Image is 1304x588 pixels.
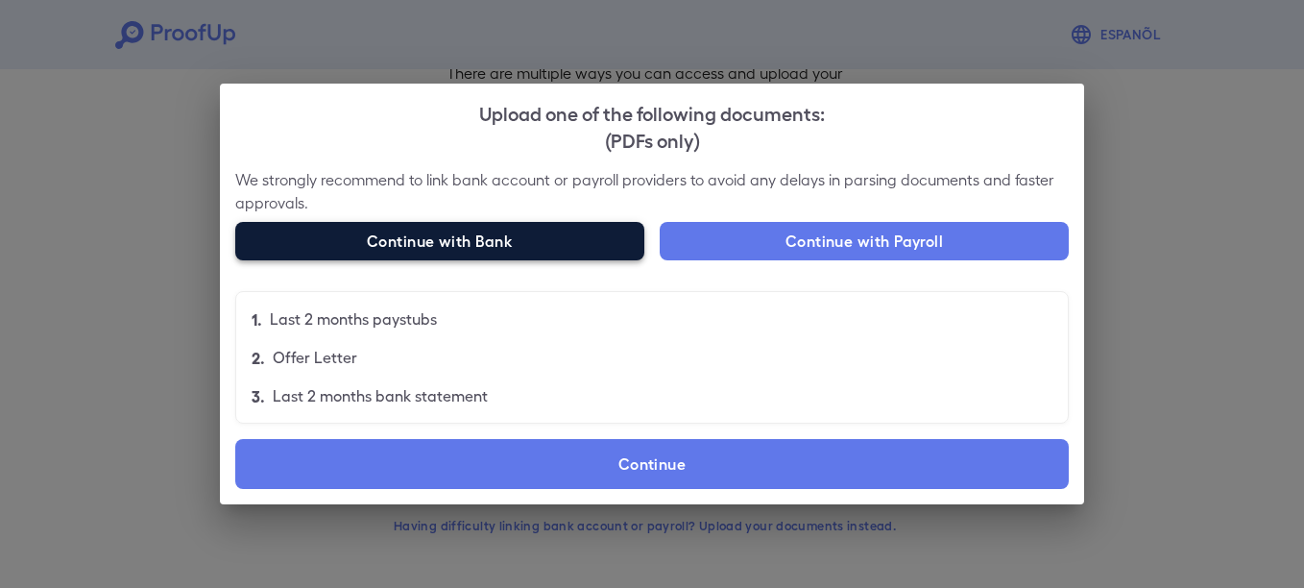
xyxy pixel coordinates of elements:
[273,384,488,407] p: Last 2 months bank statement
[252,346,265,369] p: 2.
[252,384,265,407] p: 3.
[252,307,262,331] p: 1.
[235,168,1069,214] p: We strongly recommend to link bank account or payroll providers to avoid any delays in parsing do...
[270,307,437,331] p: Last 2 months paystubs
[660,222,1069,260] button: Continue with Payroll
[235,439,1069,489] label: Continue
[273,346,357,369] p: Offer Letter
[235,126,1069,153] div: (PDFs only)
[220,84,1084,168] h2: Upload one of the following documents:
[235,222,644,260] button: Continue with Bank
